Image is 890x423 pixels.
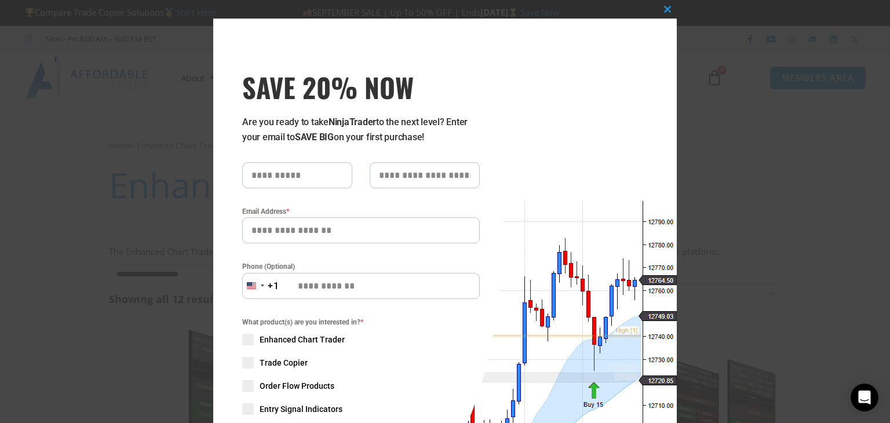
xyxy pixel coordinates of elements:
span: Order Flow Products [260,380,334,392]
label: Enhanced Chart Trader [242,334,480,345]
label: Email Address [242,206,480,217]
strong: SAVE BIG [295,132,334,143]
span: Enhanced Chart Trader [260,334,345,345]
span: Trade Copier [260,357,308,369]
strong: NinjaTrader [329,116,376,127]
h3: SAVE 20% NOW [242,71,480,103]
div: Open Intercom Messenger [851,384,878,411]
span: Entry Signal Indicators [260,403,342,415]
label: Entry Signal Indicators [242,403,480,415]
label: Trade Copier [242,357,480,369]
label: Order Flow Products [242,380,480,392]
div: +1 [268,279,279,294]
span: What product(s) are you interested in? [242,316,480,328]
label: Phone (Optional) [242,261,480,272]
p: Are you ready to take to the next level? Enter your email to on your first purchase! [242,115,480,145]
button: Selected country [242,273,279,299]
